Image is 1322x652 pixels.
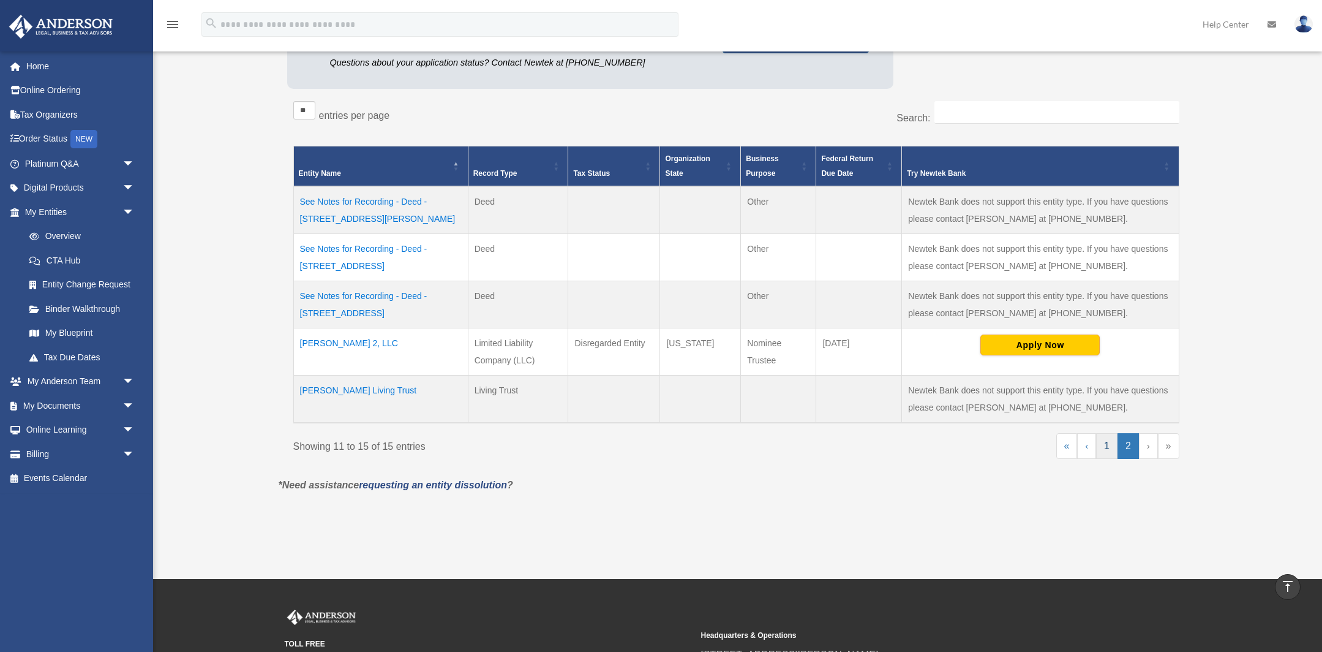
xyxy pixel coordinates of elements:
[1117,433,1139,459] a: 2
[741,186,816,234] td: Other
[741,328,816,376] td: Nominee Trustee
[660,328,741,376] td: [US_STATE]
[9,200,147,224] a: My Entitiesarrow_drop_down
[660,146,741,187] th: Organization State: Activate to sort
[122,151,147,176] span: arrow_drop_down
[902,281,1179,328] td: Newtek Bank does not support this entity type. If you have questions please contact [PERSON_NAME]...
[17,297,147,321] a: Binder Walkthrough
[468,328,568,376] td: Limited Liability Company (LLC)
[896,113,930,123] label: Search:
[902,234,1179,281] td: Newtek Bank does not support this entity type. If you have questions please contact [PERSON_NAME]...
[468,186,568,234] td: Deed
[902,146,1179,187] th: Try Newtek Bank : Activate to sort
[299,169,341,178] span: Entity Name
[17,224,141,249] a: Overview
[165,17,180,32] i: menu
[816,328,902,376] td: [DATE]
[701,629,1109,642] small: Headquarters & Operations
[293,376,468,423] td: [PERSON_NAME] Living Trust
[9,151,153,176] a: Platinum Q&Aarrow_drop_down
[746,154,778,178] span: Business Purpose
[468,146,568,187] th: Record Type: Activate to sort
[122,393,147,419] span: arrow_drop_down
[9,442,153,466] a: Billingarrow_drop_down
[468,376,568,423] td: Living Trust
[122,442,147,467] span: arrow_drop_down
[665,154,710,178] span: Organization State
[9,393,153,418] a: My Documentsarrow_drop_down
[293,186,468,234] td: See Notes for Recording - Deed - [STREET_ADDRESS][PERSON_NAME]
[1294,15,1313,33] img: User Pic
[205,17,218,30] i: search
[9,466,153,491] a: Events Calendar
[122,370,147,395] span: arrow_drop_down
[741,234,816,281] td: Other
[573,169,610,178] span: Tax Status
[319,110,390,121] label: entries per page
[285,638,693,651] small: TOLL FREE
[9,370,153,394] a: My Anderson Teamarrow_drop_down
[122,200,147,225] span: arrow_drop_down
[293,146,468,187] th: Entity Name: Activate to invert sorting
[821,154,873,178] span: Federal Return Due Date
[293,328,468,376] td: [PERSON_NAME] 2, LLC
[9,102,153,127] a: Tax Organizers
[1077,433,1096,459] a: Previous
[17,273,147,297] a: Entity Change Request
[9,78,153,103] a: Online Ordering
[468,281,568,328] td: Deed
[1096,433,1117,459] a: 1
[359,480,507,490] a: requesting an entity dissolution
[473,169,517,178] span: Record Type
[902,376,1179,423] td: Newtek Bank does not support this entity type. If you have questions please contact [PERSON_NAME]...
[279,480,513,490] em: *Need assistance ?
[17,248,147,273] a: CTA Hub
[1280,579,1295,594] i: vertical_align_top
[741,281,816,328] td: Other
[9,176,153,200] a: Digital Productsarrow_drop_down
[293,281,468,328] td: See Notes for Recording - Deed - [STREET_ADDRESS]
[17,321,147,346] a: My Blueprint
[980,335,1100,355] button: Apply Now
[165,21,180,32] a: menu
[6,15,116,39] img: Anderson Advisors Platinum Portal
[9,54,153,78] a: Home
[816,146,902,187] th: Federal Return Due Date: Activate to sort
[293,234,468,281] td: See Notes for Recording - Deed - [STREET_ADDRESS]
[285,610,358,626] img: Anderson Advisors Platinum Portal
[568,328,660,376] td: Disregarded Entity
[1139,433,1158,459] a: Next
[468,234,568,281] td: Deed
[568,146,660,187] th: Tax Status: Activate to sort
[17,345,147,370] a: Tax Due Dates
[70,130,97,148] div: NEW
[907,166,1160,181] div: Try Newtek Bank
[122,418,147,443] span: arrow_drop_down
[9,127,153,152] a: Order StatusNEW
[1056,433,1078,459] a: First
[902,186,1179,234] td: Newtek Bank does not support this entity type. If you have questions please contact [PERSON_NAME]...
[9,418,153,442] a: Online Learningarrow_drop_down
[293,433,727,455] div: Showing 11 to 15 of 15 entries
[122,176,147,201] span: arrow_drop_down
[330,55,704,70] p: Questions about your application status? Contact Newtek at [PHONE_NUMBER]
[1158,433,1179,459] a: Last
[741,146,816,187] th: Business Purpose: Activate to sort
[1275,574,1301,600] a: vertical_align_top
